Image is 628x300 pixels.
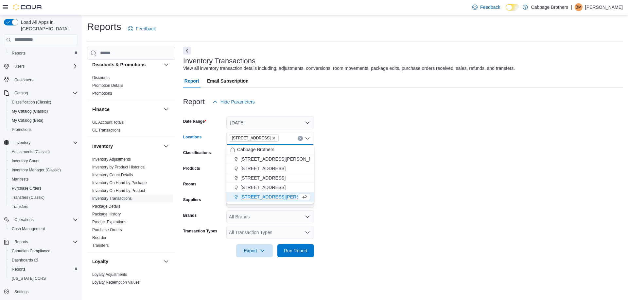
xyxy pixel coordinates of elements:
[240,194,323,200] span: [STREET_ADDRESS][PERSON_NAME]
[12,62,27,70] button: Users
[9,126,34,134] a: Promotions
[9,117,46,124] a: My Catalog (Beta)
[12,75,78,84] span: Customers
[87,74,175,100] div: Discounts & Promotions
[7,116,80,125] button: My Catalog (Beta)
[92,181,147,185] a: Inventory On Hand by Package
[232,135,271,141] span: [STREET_ADDRESS]
[305,136,310,141] button: Close list of options
[87,271,175,289] div: Loyalty
[236,244,273,257] button: Export
[14,64,25,69] span: Users
[12,288,31,296] a: Settings
[92,83,123,88] a: Promotion Details
[12,51,26,56] span: Reports
[9,107,78,115] span: My Catalog (Classic)
[92,235,106,240] span: Reorder
[125,22,158,35] a: Feedback
[14,140,30,145] span: Inventory
[92,196,132,201] a: Inventory Transactions
[240,244,269,257] span: Export
[480,4,500,10] span: Feedback
[9,265,78,273] span: Reports
[226,154,314,164] button: [STREET_ADDRESS][PERSON_NAME]
[7,49,80,58] button: Reports
[92,120,124,125] span: GL Account Totals
[9,184,78,192] span: Purchase Orders
[162,142,170,150] button: Inventory
[9,98,78,106] span: Classification (Classic)
[13,4,43,10] img: Cova
[240,184,286,191] span: [STREET_ADDRESS]
[240,175,286,181] span: [STREET_ADDRESS]
[183,166,200,171] label: Products
[92,165,146,169] a: Inventory by Product Historical
[9,98,54,106] a: Classification (Classic)
[7,184,80,193] button: Purchase Orders
[183,197,201,202] label: Suppliers
[12,204,28,209] span: Transfers
[92,91,112,96] a: Promotions
[14,289,28,294] span: Settings
[12,216,36,224] button: Operations
[87,118,175,137] div: Finance
[226,116,314,129] button: [DATE]
[9,117,78,124] span: My Catalog (Beta)
[1,62,80,71] button: Users
[9,265,28,273] a: Reports
[12,177,28,182] span: Manifests
[9,203,31,211] a: Transfers
[12,186,42,191] span: Purchase Orders
[9,157,42,165] a: Inventory Count
[7,156,80,166] button: Inventory Count
[240,165,286,172] span: [STREET_ADDRESS]
[92,75,110,80] span: Discounts
[12,100,51,105] span: Classification (Classic)
[12,167,61,173] span: Inventory Manager (Classic)
[9,275,78,282] span: Washington CCRS
[9,166,63,174] a: Inventory Manager (Classic)
[92,143,113,150] h3: Inventory
[183,65,515,72] div: View all inventory transaction details including, adjustments, conversions, room movements, packa...
[305,214,310,219] button: Open list of options
[12,76,36,84] a: Customers
[12,127,32,132] span: Promotions
[14,217,34,222] span: Operations
[92,180,147,185] span: Inventory On Hand by Package
[92,212,121,217] span: Package History
[87,20,121,33] h1: Reports
[277,244,314,257] button: Run Report
[9,184,44,192] a: Purchase Orders
[9,194,78,201] span: Transfers (Classic)
[92,143,161,150] button: Inventory
[183,57,255,65] h3: Inventory Transactions
[9,225,47,233] a: Cash Management
[92,258,108,265] h3: Loyalty
[7,246,80,256] button: Canadian Compliance
[9,256,41,264] a: Dashboards
[9,148,52,156] a: Adjustments (Classic)
[12,267,26,272] span: Reports
[1,138,80,147] button: Inventory
[92,128,121,133] a: GL Transactions
[226,192,314,202] button: [STREET_ADDRESS][PERSON_NAME]
[7,274,80,283] button: [US_STATE] CCRS
[9,157,78,165] span: Inventory Count
[226,183,314,192] button: [STREET_ADDRESS]
[531,3,568,11] p: Cabbage Brothers
[92,157,131,162] a: Inventory Adjustments
[183,229,217,234] label: Transaction Types
[12,238,31,246] button: Reports
[92,280,140,285] a: Loyalty Redemption Values
[7,98,80,107] button: Classification (Classic)
[1,215,80,224] button: Operations
[585,3,623,11] p: [PERSON_NAME]
[237,146,274,153] span: Cabbage Brothers
[92,173,133,177] a: Inventory Count Details
[12,195,44,200] span: Transfers (Classic)
[183,47,191,55] button: Next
